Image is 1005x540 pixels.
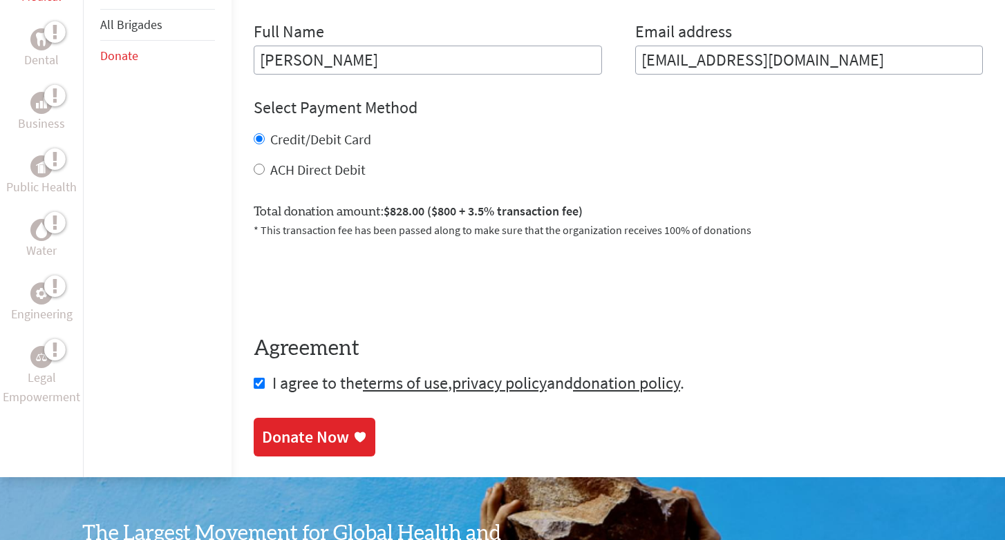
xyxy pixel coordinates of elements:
[254,21,324,46] label: Full Name
[635,21,732,46] label: Email address
[254,255,464,309] iframe: reCAPTCHA
[30,282,53,305] div: Engineering
[384,203,583,219] span: $828.00 ($800 + 3.5% transaction fee)
[26,241,57,260] p: Water
[254,97,983,119] h4: Select Payment Method
[30,92,53,114] div: Business
[254,336,983,361] h4: Agreement
[6,155,77,197] a: Public HealthPublic Health
[30,219,53,241] div: Water
[100,48,138,64] a: Donate
[573,372,680,394] a: donation policy
[100,9,215,41] li: All Brigades
[18,92,65,133] a: BusinessBusiness
[363,372,448,394] a: terms of use
[36,33,47,46] img: Dental
[6,177,77,197] p: Public Health
[30,346,53,368] div: Legal Empowerment
[100,41,215,71] li: Donate
[11,282,73,324] a: EngineeringEngineering
[254,46,602,75] input: Enter Full Name
[30,155,53,177] div: Public Health
[30,28,53,50] div: Dental
[635,46,984,75] input: Your Email
[36,288,47,299] img: Engineering
[270,131,371,148] label: Credit/Debit Card
[272,372,684,394] span: I agree to the , and .
[254,222,983,238] p: * This transaction fee has been passed along to make sure that the organization receives 100% of ...
[100,17,162,32] a: All Brigades
[36,222,47,238] img: Water
[26,219,57,260] a: WaterWater
[11,305,73,324] p: Engineering
[262,426,349,448] div: Donate Now
[3,368,80,407] p: Legal Empowerment
[3,346,80,407] a: Legal EmpowermentLegal Empowerment
[24,50,59,70] p: Dental
[254,418,375,456] a: Donate Now
[18,114,65,133] p: Business
[254,202,583,222] label: Total donation amount:
[36,353,47,361] img: Legal Empowerment
[36,160,47,173] img: Public Health
[452,372,547,394] a: privacy policy
[270,161,366,178] label: ACH Direct Debit
[36,97,47,108] img: Business
[24,28,59,70] a: DentalDental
